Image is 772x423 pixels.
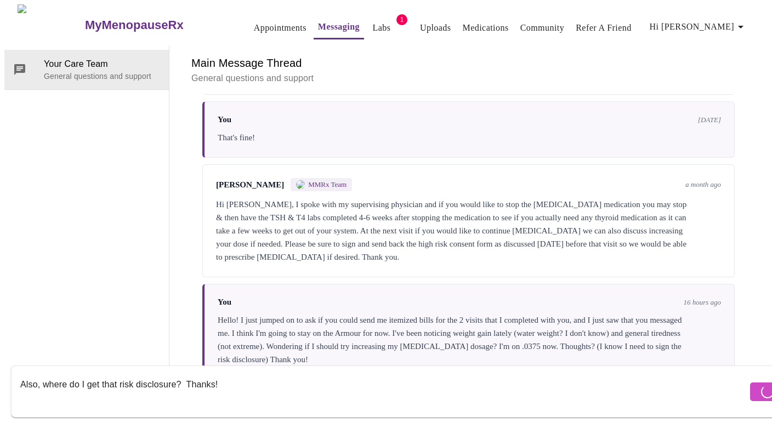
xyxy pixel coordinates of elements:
button: Community [516,17,569,39]
a: Appointments [254,20,306,36]
span: MMRx Team [308,180,347,189]
span: [DATE] [698,116,721,124]
div: Hello! I just jumped on to ask if you could send me itemized bills for the 2 visits that I comple... [218,313,721,366]
button: Medications [458,17,513,39]
a: Medications [463,20,509,36]
a: Messaging [318,19,360,35]
span: 1 [396,14,407,25]
div: That's fine! [218,131,721,144]
button: Hi [PERSON_NAME] [645,16,752,38]
span: You [218,115,231,124]
img: MyMenopauseRx Logo [18,4,83,45]
div: Hi [PERSON_NAME], I spoke with my supervising physician and if you would like to stop the [MEDICA... [216,198,721,264]
h6: Main Message Thread [191,54,746,72]
button: Labs [364,17,399,39]
button: Appointments [249,17,311,39]
a: MyMenopauseRx [83,6,227,44]
h3: MyMenopauseRx [85,18,184,32]
span: [PERSON_NAME] [216,180,284,190]
textarea: Send a message about your appointment [20,374,747,409]
div: Your Care TeamGeneral questions and support [4,50,169,89]
a: Uploads [420,20,451,36]
span: Hi [PERSON_NAME] [650,19,747,35]
a: Labs [373,20,391,36]
button: Uploads [416,17,456,39]
button: Refer a Friend [571,17,636,39]
img: MMRX [296,180,305,189]
a: Community [520,20,565,36]
span: You [218,298,231,307]
span: Your Care Team [44,58,160,71]
button: Messaging [314,16,364,39]
p: General questions and support [44,71,160,82]
p: General questions and support [191,72,746,85]
a: Refer a Friend [576,20,632,36]
span: a month ago [685,180,721,189]
span: 16 hours ago [683,298,721,307]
